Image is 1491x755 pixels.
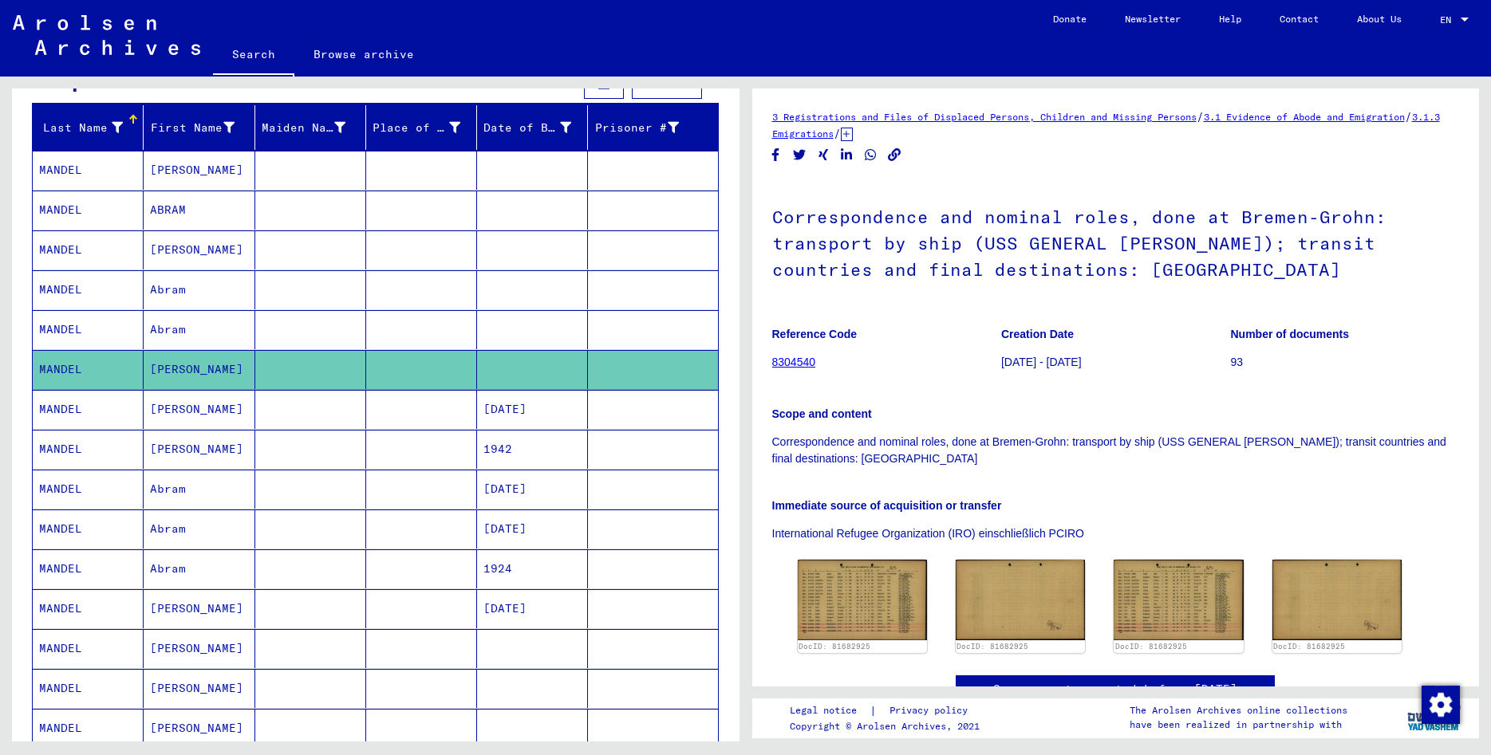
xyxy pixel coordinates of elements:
mat-cell: MANDEL [33,470,144,509]
mat-cell: 1924 [477,549,588,588]
mat-cell: MANDEL [33,270,144,309]
span: 195 [286,77,308,91]
button: Share on LinkedIn [838,145,855,165]
button: Share on Twitter [791,145,808,165]
mat-cell: [PERSON_NAME] [144,709,254,748]
a: Browse archive [294,35,433,73]
mat-cell: [PERSON_NAME] [144,629,254,668]
img: 002.jpg [956,560,1085,640]
span: records found [308,77,401,91]
span: EN [1440,14,1457,26]
button: Share on Facebook [767,145,784,165]
a: DocID: 81682925 [957,642,1028,651]
mat-cell: Abram [144,310,254,349]
p: Correspondence and nominal roles, done at Bremen-Grohn: transport by ship (USS GENERAL [PERSON_NA... [772,434,1460,467]
mat-cell: MANDEL [33,549,144,588]
mat-cell: [DATE] [477,509,588,549]
img: yv_logo.png [1404,698,1464,737]
div: Date of Birth [483,115,591,140]
img: 001.jpg [1114,560,1243,640]
div: | [790,702,987,719]
b: Reference Code [772,328,858,340]
mat-cell: MANDEL [33,390,144,429]
mat-header-cell: First Name [144,105,254,150]
a: Search [213,35,294,77]
mat-header-cell: Place of Birth [366,105,477,150]
img: Change consent [1422,686,1460,724]
div: Place of Birth [373,120,460,136]
div: Place of Birth [373,115,480,140]
mat-cell: [PERSON_NAME] [144,151,254,190]
mat-cell: MANDEL [33,509,144,549]
a: See comments created before [DATE] [993,681,1237,698]
mat-cell: MANDEL [33,191,144,230]
b: Immediate source of acquisition or transfer [772,499,1002,512]
mat-cell: [PERSON_NAME] [144,230,254,269]
mat-cell: [PERSON_NAME] [144,589,254,628]
a: 8304540 [772,356,816,368]
a: 3 Registrations and Files of Displaced Persons, Children and Missing Persons [772,111,1197,123]
div: Maiden Name [262,115,365,140]
p: 93 [1231,354,1459,371]
div: Last Name [39,120,123,136]
mat-cell: Abram [144,549,254,588]
b: Scope and content [772,407,872,420]
mat-header-cell: Prisoner # [588,105,717,150]
mat-cell: 1942 [477,430,588,469]
mat-cell: [PERSON_NAME] [144,430,254,469]
a: DocID: 81682925 [1115,642,1187,651]
mat-cell: MANDEL [33,589,144,628]
a: Legal notice [790,702,870,719]
span: / [1405,109,1412,124]
button: Copy link [886,145,903,165]
mat-cell: [PERSON_NAME] [144,669,254,708]
a: Privacy policy [877,702,987,719]
div: Date of Birth [483,120,571,136]
button: Share on Xing [815,145,832,165]
mat-cell: MANDEL [33,709,144,748]
mat-cell: MANDEL [33,430,144,469]
mat-cell: MANDEL [33,350,144,389]
mat-header-cell: Maiden Name [255,105,366,150]
div: Prisoner # [594,115,698,140]
mat-cell: [DATE] [477,470,588,509]
mat-cell: MANDEL [33,310,144,349]
div: Maiden Name [262,120,345,136]
mat-cell: ABRAM [144,191,254,230]
mat-header-cell: Date of Birth [477,105,588,150]
button: Share on WhatsApp [862,145,879,165]
mat-cell: Abram [144,509,254,549]
p: The Arolsen Archives online collections [1130,703,1347,718]
mat-cell: [PERSON_NAME] [144,350,254,389]
mat-cell: MANDEL [33,230,144,269]
b: Creation Date [1001,328,1074,340]
span: / [834,126,841,140]
mat-cell: MANDEL [33,151,144,190]
span: / [1197,109,1204,124]
img: 001.jpg [798,560,927,640]
p: [DATE] - [DATE] [1001,354,1229,371]
mat-cell: MANDEL [33,669,144,708]
span: Filter [645,77,688,91]
mat-cell: [PERSON_NAME] [144,390,254,429]
div: Prisoner # [594,120,678,136]
p: have been realized in partnership with [1130,718,1347,732]
p: Copyright © Arolsen Archives, 2021 [790,719,987,733]
p: International Refugee Organization (IRO) einschließlich PCIRO [772,525,1460,542]
a: DocID: 81682925 [1273,642,1345,651]
mat-cell: Abram [144,470,254,509]
a: 3.1 Evidence of Abode and Emigration [1204,111,1405,123]
mat-cell: Abram [144,270,254,309]
img: 002.jpg [1272,560,1402,640]
div: Last Name [39,115,143,140]
mat-cell: MANDEL [33,629,144,668]
div: First Name [150,115,254,140]
img: Arolsen_neg.svg [13,15,200,55]
div: First Name [150,120,234,136]
mat-cell: [DATE] [477,589,588,628]
mat-cell: [DATE] [477,390,588,429]
h1: Correspondence and nominal roles, done at Bremen-Grohn: transport by ship (USS GENERAL [PERSON_NA... [772,180,1460,303]
a: DocID: 81682925 [799,642,870,651]
b: Number of documents [1231,328,1350,340]
mat-header-cell: Last Name [33,105,144,150]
